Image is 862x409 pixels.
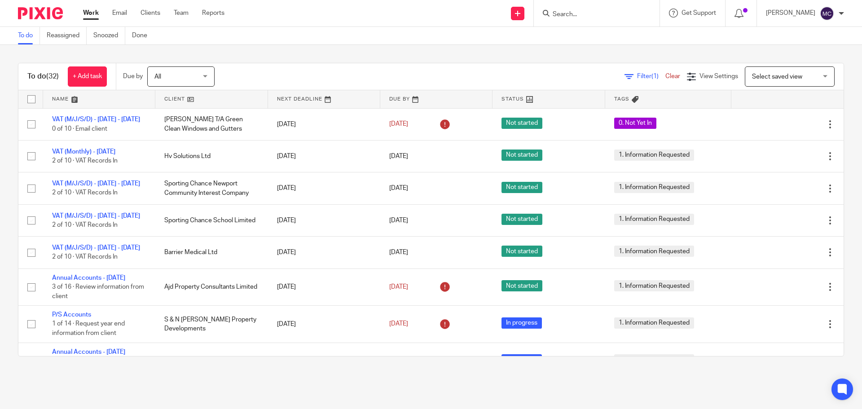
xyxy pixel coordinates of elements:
span: (1) [651,73,659,79]
span: View Settings [699,73,738,79]
a: Annual Accounts - [DATE] [52,349,125,355]
span: [DATE] [389,153,408,159]
span: 2 of 10 · VAT Records In [52,190,118,196]
span: All [154,74,161,80]
span: [DATE] [389,217,408,224]
td: [DATE] [268,343,380,379]
span: 0 of 10 · Email client [52,126,107,132]
img: Pixie [18,7,63,19]
a: P/S Accounts [52,312,91,318]
span: Select saved view [752,74,802,80]
img: svg%3E [820,6,834,21]
span: 1. Information Requested [614,354,694,365]
span: Filter [637,73,665,79]
p: [PERSON_NAME] [766,9,815,18]
td: Sporting Chance School Limited [155,204,268,236]
a: Reassigned [47,27,87,44]
span: 1. Information Requested [614,246,694,257]
a: VAT (M/J/S/D) - [DATE] - [DATE] [52,245,140,251]
span: Not started [501,214,542,225]
span: Not started [501,280,542,291]
span: 1. Information Requested [614,317,694,329]
a: VAT (M/J/S/D) - [DATE] - [DATE] [52,116,140,123]
span: In progress [501,317,542,329]
span: Not started [501,246,542,257]
a: Work [83,9,99,18]
span: 1. Information Requested [614,280,694,291]
td: [PERSON_NAME] T/A Green Clean Windows and Gutters [155,108,268,140]
td: Sporting Chance Newport Community Interest Company [155,172,268,204]
td: [DATE] [268,204,380,236]
a: + Add task [68,66,107,87]
td: [DATE] [268,268,380,305]
a: VAT (Monthly) - [DATE] [52,149,115,155]
td: Carabiner It Limited [155,343,268,379]
span: 1. Information Requested [614,150,694,161]
td: Barrier Medical Ltd [155,237,268,268]
span: 1 of 14 · Request year end information from client [52,321,125,337]
h1: To do [27,72,59,81]
a: Clients [141,9,160,18]
td: [DATE] [268,306,380,343]
span: [DATE] [389,249,408,255]
a: Reports [202,9,224,18]
a: VAT (M/J/S/D) - [DATE] - [DATE] [52,180,140,187]
td: [DATE] [268,108,380,140]
span: [DATE] [389,321,408,327]
td: S & N [PERSON_NAME] Property Developments [155,306,268,343]
span: [DATE] [389,284,408,290]
a: To do [18,27,40,44]
a: Annual Accounts - [DATE] [52,275,125,281]
td: [DATE] [268,140,380,172]
span: 0. Not Yet In [614,118,656,129]
span: 1. Information Requested [614,182,694,193]
span: 1. Information Requested [614,214,694,225]
td: Ajd Property Consultants Limited [155,268,268,305]
span: 2 of 10 · VAT Records In [52,222,118,228]
span: Not started [501,182,542,193]
a: Done [132,27,154,44]
td: [DATE] [268,172,380,204]
span: [DATE] [389,185,408,191]
span: [DATE] [389,121,408,128]
span: 3 of 16 · Review information from client [52,284,144,299]
td: Hv Solutions Ltd [155,140,268,172]
td: [DATE] [268,237,380,268]
input: Search [552,11,633,19]
span: 2 of 10 · VAT Records In [52,158,118,164]
span: In progress [501,354,542,365]
a: Clear [665,73,680,79]
a: Team [174,9,189,18]
span: Tags [614,97,629,101]
span: Not started [501,150,542,161]
a: Email [112,9,127,18]
a: VAT (M/J/S/D) - [DATE] - [DATE] [52,213,140,219]
span: 2 of 10 · VAT Records In [52,254,118,260]
span: (32) [46,73,59,80]
span: Get Support [682,10,716,16]
p: Due by [123,72,143,81]
span: Not started [501,118,542,129]
a: Snoozed [93,27,125,44]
